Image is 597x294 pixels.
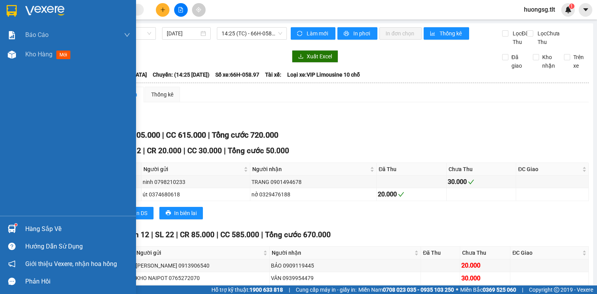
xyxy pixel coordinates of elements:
button: syncLàm mới [291,27,335,40]
span: Số xe: 66H-058.97 [215,70,259,79]
span: | [183,146,185,155]
div: Thống kê [151,90,173,99]
div: 30.000 [448,177,515,187]
span: bar-chart [430,31,436,37]
img: warehouse-icon [8,51,16,59]
span: down [124,32,130,38]
strong: 1900 633 818 [250,287,283,293]
img: warehouse-icon [8,225,16,233]
span: | [162,130,164,140]
span: ⚪️ [456,288,458,291]
sup: 1 [569,3,574,9]
div: [PERSON_NAME] 0913906540 [136,261,268,270]
span: mới [56,51,70,59]
span: check [468,179,474,185]
span: Báo cáo [25,30,49,40]
span: SL 22 [155,230,174,239]
span: Miền Nam [358,285,454,294]
span: CR 20.000 [147,146,182,155]
button: caret-down [579,3,592,17]
div: ninh 0798210233 [143,178,249,186]
button: bar-chartThống kê [424,27,469,40]
span: In biên lai [174,209,197,217]
strong: 0708 023 035 - 0935 103 250 [383,287,454,293]
img: logo-vxr [7,5,17,17]
span: caret-down [582,6,589,13]
span: | [208,130,210,140]
span: ĐC Giao [518,165,581,173]
span: CC 30.000 [187,146,222,155]
span: Lọc Đã Thu [510,29,530,46]
button: plus [156,3,169,17]
span: CC 585.000 [220,230,259,239]
span: ĐC Giao [512,248,581,257]
span: Thống kê [440,29,463,38]
span: | [216,230,218,239]
span: | [289,285,290,294]
span: 1 [570,3,573,9]
button: file-add [174,3,188,17]
span: Tổng cước 670.000 [265,230,331,239]
span: | [522,285,523,294]
div: 20.000 [378,189,445,199]
span: Kho hàng [25,51,52,58]
div: KHO NAIPOT 0765272070 [136,274,268,282]
span: Lọc Chưa Thu [534,29,564,46]
img: solution-icon [8,31,16,39]
span: CR 85.000 [180,230,215,239]
span: download [298,54,304,60]
span: copyright [554,287,559,292]
th: Đã Thu [421,247,460,259]
span: CC 615.000 [166,130,206,140]
th: Đã Thu [377,163,446,176]
span: Kho nhận [539,53,558,70]
span: sync [297,31,304,37]
div: VÂN 0939954479 [271,274,419,282]
button: downloadXuất Excel [292,50,338,63]
div: Hướng dẫn sử dụng [25,241,130,252]
span: Trên xe [570,53,589,70]
span: Hỗ trợ kỹ thuật: [211,285,283,294]
div: nở 0329476188 [251,190,375,199]
span: Giới thiệu Vexere, nhận hoa hồng [25,259,117,269]
span: Miền Bắc [460,285,516,294]
th: Chưa Thu [460,247,510,259]
div: 30.000 [461,273,509,283]
span: Tài xế: [265,70,281,79]
span: | [143,146,145,155]
span: aim [196,7,201,12]
span: Xuất Excel [307,52,332,61]
span: printer [166,210,171,216]
div: TRANG 0901494678 [251,178,375,186]
div: BẢO 0909119445 [271,261,419,270]
span: plus [160,7,166,12]
button: printerIn DS [120,207,154,219]
span: check [398,191,404,198]
span: message [8,278,16,285]
span: SL 2 [126,146,141,155]
span: | [176,230,178,239]
sup: 1 [15,224,17,226]
th: Chưa Thu [447,163,516,176]
span: file-add [178,7,183,12]
span: | [151,230,153,239]
button: In đơn chọn [379,27,422,40]
span: notification [8,260,16,268]
span: Làm mới [307,29,329,38]
span: In DS [135,209,147,217]
span: Loại xe: VIP Limousine 10 chỗ [287,70,360,79]
span: huongsg.tlt [518,5,561,14]
strong: 0369 525 060 [483,287,516,293]
button: printerIn biên lai [159,207,203,219]
span: In phơi [353,29,371,38]
span: | [224,146,226,155]
span: CR 105.000 [120,130,160,140]
span: Tổng cước 50.000 [228,146,289,155]
span: Cung cấp máy in - giấy in: [296,285,356,294]
button: printerIn phơi [337,27,377,40]
span: printer [344,31,350,37]
div: 20.000 [461,261,509,270]
span: Người nhận [252,165,368,173]
img: icon-new-feature [565,6,572,13]
div: út 0374680618 [143,190,249,199]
